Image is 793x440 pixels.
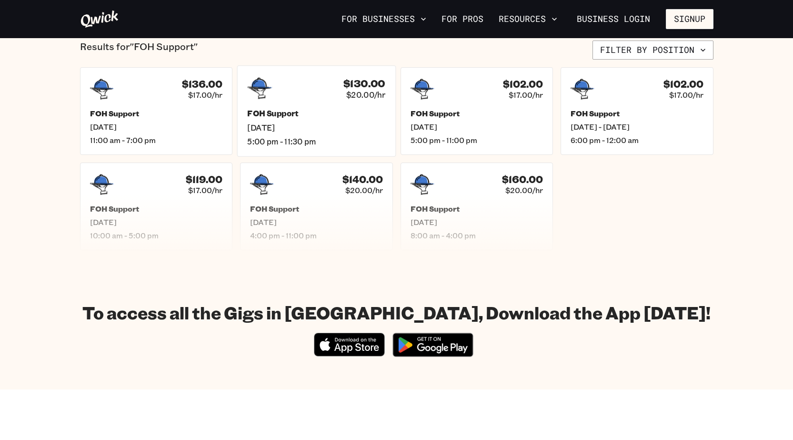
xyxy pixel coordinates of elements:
[571,109,703,118] h5: FOH Support
[666,9,713,29] button: Signup
[90,231,223,240] span: 10:00 am - 5:00 pm
[411,204,543,214] h5: FOH Support
[240,163,393,250] a: $140.00$20.00/hrFOH Support[DATE]4:00 pm - 11:00 pm
[571,122,703,132] span: [DATE] - [DATE]
[387,327,479,363] img: Get it on Google Play
[82,302,711,323] h1: To access all the Gigs in [GEOGRAPHIC_DATA], Download the App [DATE]!
[90,122,223,132] span: [DATE]
[188,90,222,100] span: $17.00/hr
[505,185,543,195] span: $20.00/hr
[503,78,543,90] h4: $102.00
[80,163,233,250] a: $119.00$17.00/hrFOH Support[DATE]10:00 am - 5:00 pm
[401,67,553,155] a: $102.00$17.00/hrFOH Support[DATE]5:00 pm - 11:00 pm
[663,78,703,90] h4: $102.00
[247,136,385,146] span: 5:00 pm - 11:30 pm
[342,174,383,185] h4: $140.00
[237,65,396,156] a: $130.00$20.00/hrFOH Support[DATE]5:00 pm - 11:30 pm
[571,135,703,145] span: 6:00 pm - 12:00 am
[345,185,383,195] span: $20.00/hr
[90,135,223,145] span: 11:00 am - 7:00 pm
[186,174,222,185] h4: $119.00
[90,204,223,214] h5: FOH Support
[502,174,543,185] h4: $160.00
[250,231,383,240] span: 4:00 pm - 11:00 pm
[247,109,385,119] h5: FOH Support
[411,122,543,132] span: [DATE]
[90,109,223,118] h5: FOH Support
[80,67,233,155] a: $136.00$17.00/hrFOH Support[DATE]11:00 am - 7:00 pm
[509,90,543,100] span: $17.00/hr
[338,11,430,27] button: For Businesses
[182,78,222,90] h4: $136.00
[438,11,487,27] a: For Pros
[250,217,383,227] span: [DATE]
[411,217,543,227] span: [DATE]
[343,77,385,90] h4: $130.00
[411,109,543,118] h5: FOH Support
[669,90,703,100] span: $17.00/hr
[411,231,543,240] span: 8:00 am - 4:00 pm
[247,123,385,133] span: [DATE]
[401,163,553,250] a: $160.00$20.00/hrFOH Support[DATE]8:00 am - 4:00 pm
[250,204,383,214] h5: FOH Support
[314,348,385,358] a: Download on the App Store
[569,9,658,29] a: Business Login
[188,185,222,195] span: $17.00/hr
[90,217,223,227] span: [DATE]
[592,41,713,60] button: Filter by position
[561,67,713,155] a: $102.00$17.00/hrFOH Support[DATE] - [DATE]6:00 pm - 12:00 am
[411,135,543,145] span: 5:00 pm - 11:00 pm
[495,11,561,27] button: Resources
[80,41,198,60] p: Results for "FOH Support"
[346,90,385,100] span: $20.00/hr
